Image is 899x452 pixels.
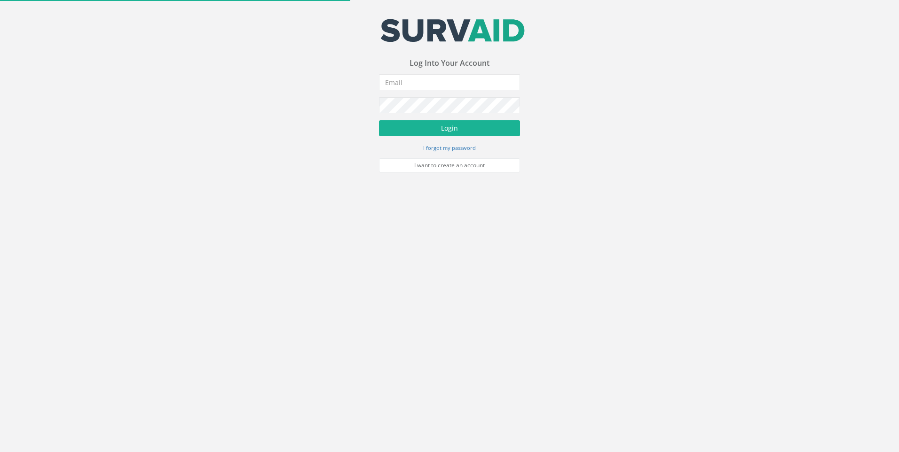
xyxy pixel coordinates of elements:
a: I forgot my password [423,143,476,152]
input: Email [379,74,520,90]
button: Login [379,120,520,136]
h3: Log Into Your Account [379,59,520,68]
a: I want to create an account [379,158,520,172]
small: I forgot my password [423,144,476,151]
